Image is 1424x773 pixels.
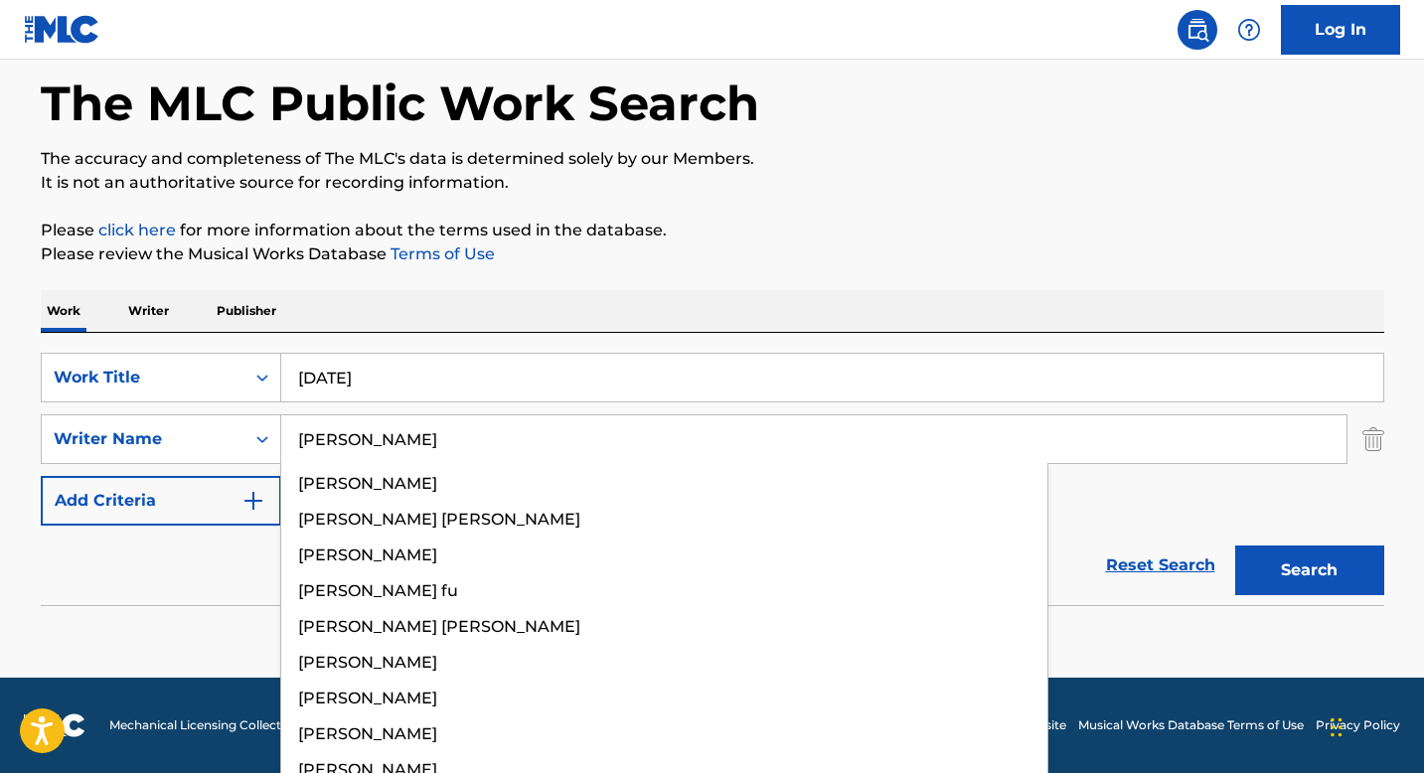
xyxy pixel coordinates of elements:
[241,489,265,513] img: 9d2ae6d4665cec9f34b9.svg
[298,617,580,636] span: [PERSON_NAME] [PERSON_NAME]
[1331,697,1343,757] div: Drag
[387,244,495,263] a: Terms of Use
[1096,543,1225,587] a: Reset Search
[1078,716,1304,734] a: Musical Works Database Terms of Use
[54,366,233,389] div: Work Title
[1229,10,1269,50] div: Help
[98,221,176,239] a: click here
[122,290,175,332] p: Writer
[1316,716,1400,734] a: Privacy Policy
[298,474,437,493] span: [PERSON_NAME]
[41,171,1384,195] p: It is not an authoritative source for recording information.
[1235,545,1384,595] button: Search
[41,476,281,526] button: Add Criteria
[41,242,1384,266] p: Please review the Musical Works Database
[54,427,233,451] div: Writer Name
[41,219,1384,242] p: Please for more information about the terms used in the database.
[298,689,437,707] span: [PERSON_NAME]
[298,510,580,529] span: [PERSON_NAME] [PERSON_NAME]
[24,15,100,44] img: MLC Logo
[1237,18,1261,42] img: help
[298,724,437,743] span: [PERSON_NAME]
[298,653,437,672] span: [PERSON_NAME]
[298,545,437,564] span: [PERSON_NAME]
[41,290,86,332] p: Work
[41,353,1384,605] form: Search Form
[1362,414,1384,464] img: Delete Criterion
[1325,678,1424,773] iframe: Chat Widget
[1281,5,1400,55] a: Log In
[298,581,458,600] span: [PERSON_NAME] fu
[109,716,340,734] span: Mechanical Licensing Collective © 2025
[41,147,1384,171] p: The accuracy and completeness of The MLC's data is determined solely by our Members.
[1186,18,1209,42] img: search
[1178,10,1217,50] a: Public Search
[211,290,282,332] p: Publisher
[41,74,759,133] h1: The MLC Public Work Search
[24,713,85,737] img: logo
